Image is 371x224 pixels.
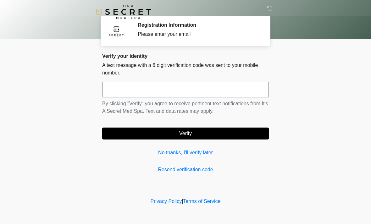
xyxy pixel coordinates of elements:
[102,149,269,156] a: No thanks, I'll verify later
[151,199,182,204] a: Privacy Policy
[138,22,259,28] h2: Registration Information
[183,199,220,204] a: Terms of Service
[102,62,269,77] p: A text message with a 6 digit verification code was sent to your mobile number.
[107,22,126,41] img: Agent Avatar
[182,199,183,204] a: |
[102,166,269,173] a: Resend verification code
[138,30,259,38] div: Please enter your email
[102,53,269,59] h2: Verify your identity
[96,5,151,19] img: It's A Secret Med Spa Logo
[102,128,269,139] button: Verify
[102,100,269,115] p: By clicking "Verify" you agree to receive pertinent text notifications from It's A Secret Med Spa...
